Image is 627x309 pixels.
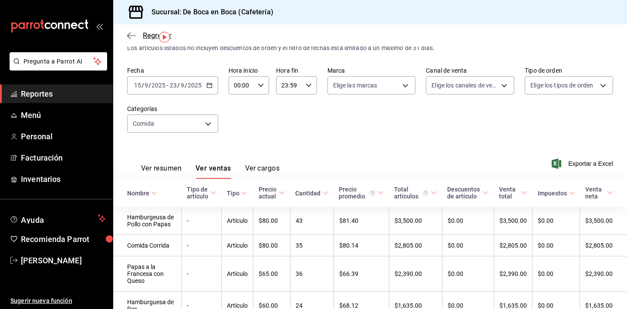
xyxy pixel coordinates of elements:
[196,164,231,179] button: Ver ventas
[148,82,151,89] span: /
[334,207,389,235] td: $81.40
[144,82,148,89] input: --
[182,235,222,256] td: -
[96,23,103,30] button: open_drawer_menu
[21,255,106,266] span: [PERSON_NAME]
[290,207,334,235] td: 43
[499,186,527,200] span: Venta total
[185,82,187,89] span: /
[167,82,169,89] span: -
[530,81,593,90] span: Elige los tipos de orden
[499,186,519,200] div: Venta total
[180,82,185,89] input: --
[143,31,172,40] span: Regresar
[389,256,442,292] td: $2,390.00
[222,235,253,256] td: Artículo
[10,52,107,71] button: Pregunta a Parrot AI
[334,235,389,256] td: $80.14
[134,82,142,89] input: --
[127,67,218,74] label: Fecha
[222,207,253,235] td: Artículo
[127,190,157,197] span: Nombre
[394,186,437,200] span: Total artículos
[151,82,166,89] input: ----
[21,109,106,121] span: Menú
[245,164,280,179] button: Ver cargos
[227,190,247,197] span: Tipo
[182,207,222,235] td: -
[394,186,429,200] div: Total artículos
[159,32,170,43] img: Tooltip marker
[182,256,222,292] td: -
[10,296,106,306] span: Sugerir nueva función
[290,235,334,256] td: 35
[422,190,429,196] svg: El total artículos considera cambios de precios en los artículos así como costos adicionales por ...
[253,235,290,256] td: $80.00
[24,57,94,66] span: Pregunta a Parrot AI
[177,82,180,89] span: /
[339,186,384,200] span: Precio promedio
[259,186,285,200] span: Precio actual
[133,119,154,128] span: Comida
[333,81,378,90] span: Elige las marcas
[494,235,533,256] td: $2,805.00
[276,67,317,74] label: Hora fin
[113,256,182,292] td: Papas a la Francesa con Queso
[113,235,182,256] td: Comida Corrida
[187,82,202,89] input: ----
[21,88,106,100] span: Reportes
[580,207,627,235] td: $3,500.00
[127,31,172,40] button: Regresar
[553,158,613,169] button: Exportar a Excel
[442,235,494,256] td: $0.00
[538,190,567,197] div: Impuestos
[227,190,239,197] div: Tipo
[187,186,209,200] div: Tipo de artículo
[442,256,494,292] td: $0.00
[145,7,273,17] h3: Sucursal: De Boca en Boca (Cafetería)
[334,256,389,292] td: $66.39
[21,233,106,245] span: Recomienda Parrot
[21,131,106,142] span: Personal
[113,207,182,235] td: Hamburgeusa de Pollo con Papas
[253,256,290,292] td: $65.00
[127,44,613,53] div: Los artículos listados no incluyen descuentos de orden y el filtro de fechas está limitado a un m...
[259,186,277,200] div: Precio actual
[431,81,498,90] span: Elige los canales de venta
[533,256,580,292] td: $0.00
[494,207,533,235] td: $3,500.00
[442,207,494,235] td: $0.00
[169,82,177,89] input: --
[494,256,533,292] td: $2,390.00
[339,186,376,200] div: Precio promedio
[21,152,106,164] span: Facturación
[295,190,320,197] div: Cantidad
[447,186,481,200] div: Descuentos de artículo
[580,235,627,256] td: $2,805.00
[447,186,489,200] span: Descuentos de artículo
[389,235,442,256] td: $2,805.00
[222,256,253,292] td: Artículo
[127,190,149,197] div: Nombre
[141,164,280,179] div: navigation tabs
[525,67,613,74] label: Tipo de orden
[21,213,94,224] span: Ayuda
[585,186,605,200] div: Venta neta
[369,190,376,196] svg: Precio promedio = Total artículos / cantidad
[253,207,290,235] td: $80.00
[21,173,106,185] span: Inventarios
[538,190,575,197] span: Impuestos
[585,186,613,200] span: Venta neta
[141,164,182,179] button: Ver resumen
[6,63,107,72] a: Pregunta a Parrot AI
[295,190,328,197] span: Cantidad
[426,67,514,74] label: Canal de venta
[142,82,144,89] span: /
[580,256,627,292] td: $2,390.00
[187,186,216,200] span: Tipo de artículo
[389,207,442,235] td: $3,500.00
[290,256,334,292] td: 36
[327,67,416,74] label: Marca
[229,67,269,74] label: Hora inicio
